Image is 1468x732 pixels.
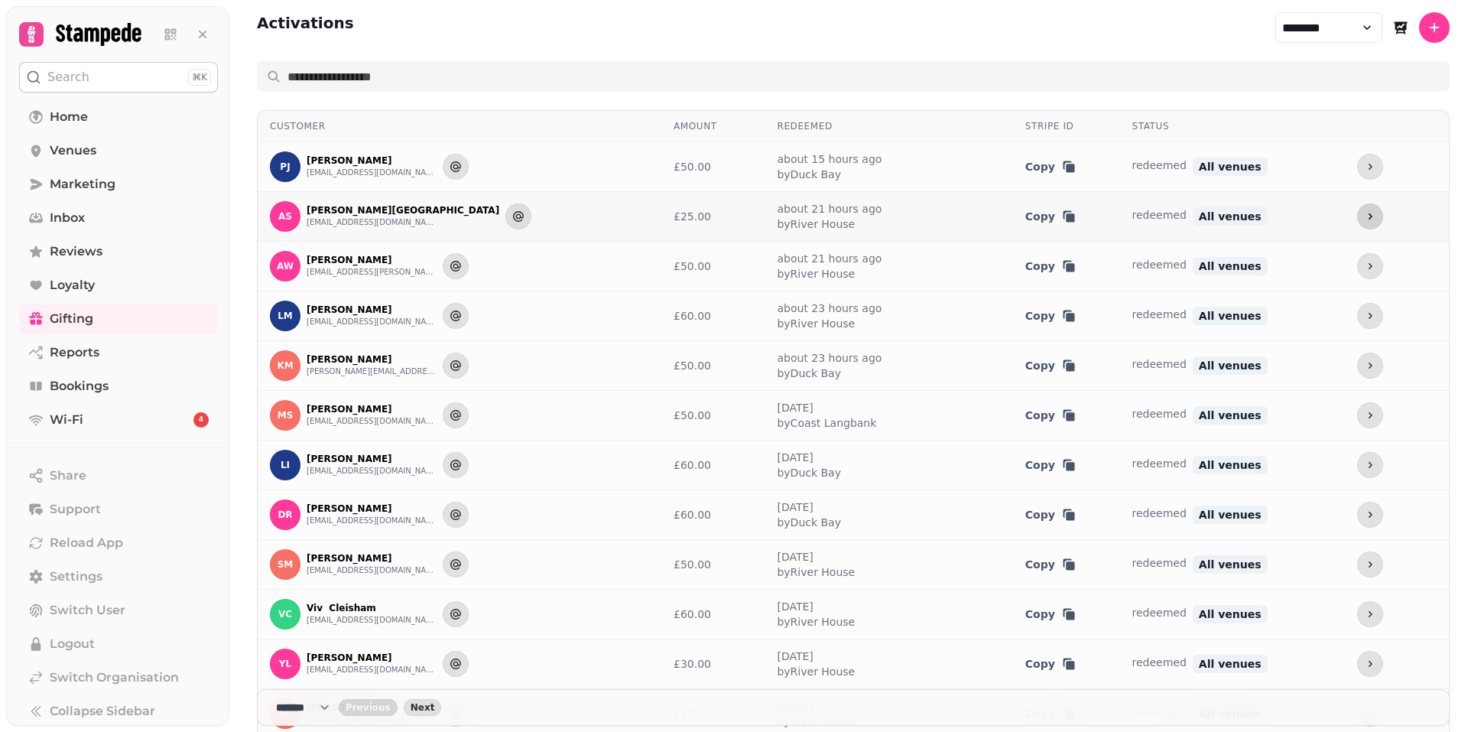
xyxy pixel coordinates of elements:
[1025,656,1077,672] button: Copy
[307,167,437,179] button: [EMAIL_ADDRESS][DOMAIN_NAME]
[1025,557,1077,572] button: Copy
[277,360,293,371] span: KM
[50,175,115,194] span: Marketing
[19,102,218,132] a: Home
[47,68,89,86] p: Search
[1025,259,1077,274] button: Copy
[674,408,752,423] div: £50.00
[674,457,752,473] div: £60.00
[307,216,437,229] button: [EMAIL_ADDRESS][DOMAIN_NAME]
[777,664,855,679] span: by River House
[1193,207,1268,226] span: All venues
[1357,651,1383,677] button: more
[1357,154,1383,180] button: more
[1357,353,1383,379] button: more
[1132,209,1187,221] span: redeemed
[777,650,813,662] a: [DATE]
[50,242,102,261] span: Reviews
[777,153,882,165] a: about 15 hours ago
[50,276,95,294] span: Loyalty
[50,635,95,653] span: Logout
[777,216,882,232] span: by River House
[443,551,469,577] button: Send to
[777,465,841,480] span: by Duck Bay
[674,607,752,622] div: £60.00
[50,108,88,126] span: Home
[1193,555,1268,574] span: All venues
[777,316,882,331] span: by River House
[307,564,437,577] button: [EMAIL_ADDRESS][DOMAIN_NAME]
[19,629,218,659] button: Logout
[1132,159,1187,171] span: redeemed
[19,169,218,200] a: Marketing
[278,509,292,520] span: DR
[1357,303,1383,329] button: more
[307,415,437,428] button: [EMAIL_ADDRESS][DOMAIN_NAME]
[277,261,294,272] span: AW
[50,702,155,721] span: Collapse Sidebar
[339,699,398,716] button: back
[443,651,469,677] button: Send to
[1132,507,1187,519] span: redeemed
[19,561,218,592] a: Settings
[19,494,218,525] button: Support
[674,308,752,324] div: £60.00
[257,12,354,43] h2: Activations
[1025,607,1077,622] button: Copy
[278,609,292,620] span: VC
[777,167,882,182] span: by Duck Bay
[307,304,437,316] p: [PERSON_NAME]
[1357,551,1383,577] button: more
[19,270,218,301] a: Loyalty
[1132,358,1187,370] span: redeemed
[1025,507,1077,522] button: Copy
[1193,605,1268,623] span: All venues
[307,155,437,167] p: [PERSON_NAME]
[307,353,437,366] p: [PERSON_NAME]
[307,366,437,378] button: [PERSON_NAME][EMAIL_ADDRESS][PERSON_NAME][DOMAIN_NAME]
[404,699,442,716] button: next
[19,62,218,93] button: Search⌘K
[257,689,1450,726] nav: Pagination
[1193,456,1268,474] span: All venues
[50,601,125,620] span: Switch User
[50,343,99,362] span: Reports
[777,402,813,414] a: [DATE]
[674,557,752,572] div: £50.00
[777,302,882,314] a: about 23 hours ago
[1025,358,1077,373] button: Copy
[777,252,882,265] a: about 21 hours ago
[777,451,813,464] a: [DATE]
[505,203,531,229] button: Send to
[307,515,437,527] button: [EMAIL_ADDRESS][DOMAIN_NAME]
[307,316,437,328] button: [EMAIL_ADDRESS][DOMAIN_NAME]
[50,310,93,328] span: Gifting
[777,352,882,364] a: about 23 hours ago
[19,460,218,491] button: Share
[278,559,294,570] span: SM
[188,69,211,86] div: ⌘K
[19,337,218,368] a: Reports
[19,135,218,166] a: Venues
[19,662,218,693] a: Switch Organisation
[307,664,437,676] button: [EMAIL_ADDRESS][DOMAIN_NAME]
[1132,120,1333,132] div: Status
[50,568,102,586] span: Settings
[1132,656,1187,669] span: redeemed
[777,203,882,215] a: about 21 hours ago
[1025,308,1077,324] button: Copy
[777,515,841,530] span: by Duck Bay
[1025,159,1077,174] button: Copy
[777,266,882,281] span: by River House
[50,534,123,552] span: Reload App
[1132,557,1187,569] span: redeemed
[1025,120,1108,132] div: Stripe ID
[1193,307,1268,325] span: All venues
[278,311,293,321] span: LM
[1025,209,1077,224] button: Copy
[1357,253,1383,279] button: more
[777,501,813,513] a: [DATE]
[50,377,109,395] span: Bookings
[307,453,437,465] p: [PERSON_NAME]
[777,120,1000,132] div: Redeemed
